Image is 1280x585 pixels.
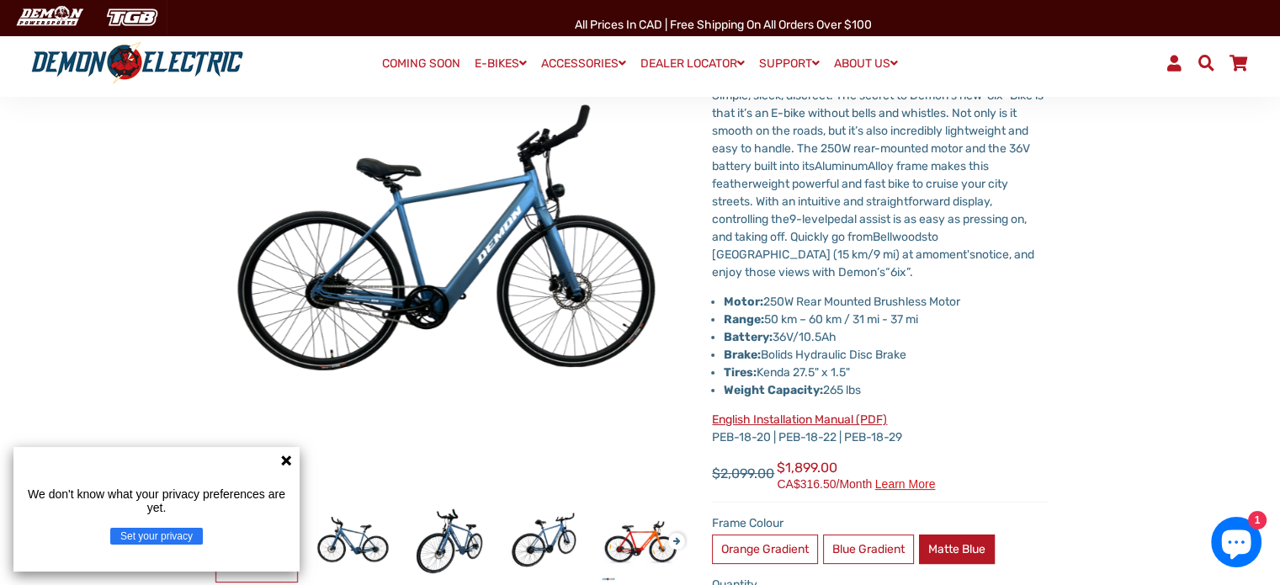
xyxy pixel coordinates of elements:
[469,51,533,76] a: E-BIKES
[777,458,935,490] span: $1,899.00
[724,330,773,344] strong: Battery:
[712,212,1027,244] span: pedal assist is as easy as pressing on, and taking off. Quickly go from
[724,381,1048,399] li: 265 lbs
[575,18,872,32] span: All Prices in CAD | Free shipping on all orders over $100
[535,51,632,76] a: ACCESSORIES
[922,247,975,262] span: moment's
[408,501,489,582] img: 6ix City eBike
[600,501,681,582] img: 6ix City eBike - Demon Electric
[823,534,914,564] label: Blue Gradient
[724,328,1048,346] li: 36V/10.5Ah
[906,265,910,279] span: ”
[828,51,904,76] a: ABOUT US
[724,312,764,327] strong: Range:
[712,106,1017,138] span: s an E-bike without bells and whistles. Not only is it smooth on the roads, but it
[712,412,887,427] a: English Installation Manual (PDF)
[25,41,249,85] img: Demon Electric logo
[724,364,1048,381] li: Kenda 27.5" x 1.5"
[885,265,890,279] span: “
[8,3,89,31] img: Demon Electric
[20,487,293,514] p: We don't know what your privacy preferences are yet.
[98,3,167,31] img: TGB Canada
[815,159,868,173] span: Aluminum
[873,230,927,244] span: Bellwoods
[919,534,995,564] label: Matte Blue
[724,348,761,362] strong: Brake:
[724,365,757,380] strong: Tires:
[724,311,1048,328] li: 50 km – 60 km / 31 mi - 37 mi
[712,411,1048,446] p: PEB-18-20 | PEB-18-22 | PEB-18-29
[753,51,826,76] a: SUPPORT
[789,212,827,226] span: 9-level
[635,51,751,76] a: DEALER LOCATOR
[879,265,885,279] span: s
[724,346,1048,364] li: Bolids Hydraulic Disc Brake
[312,501,393,582] img: 6ix City eBike
[855,124,858,138] span: ’
[376,52,466,76] a: COMING SOON
[724,295,763,309] strong: Motor:
[504,501,585,582] img: 6ix City eBike
[110,528,203,545] button: Set your privacy
[877,265,879,279] span: ’
[668,524,678,544] button: Next
[712,534,818,564] label: Orange Gradient
[712,464,774,484] span: $2,099.00
[712,124,1030,173] span: s also incredibly lightweight and easy to handle. The 250W rear-mounted motor and the 36V battery...
[1206,517,1267,572] inbox-online-store-chat: Shopify online store chat
[910,265,913,279] span: .
[744,106,746,120] span: ’
[890,265,906,279] span: 6ix
[724,293,1048,311] li: 250W Rear Mounted Brushless Motor
[724,383,823,397] strong: Weight Capacity:
[712,514,1048,532] label: Frame Colour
